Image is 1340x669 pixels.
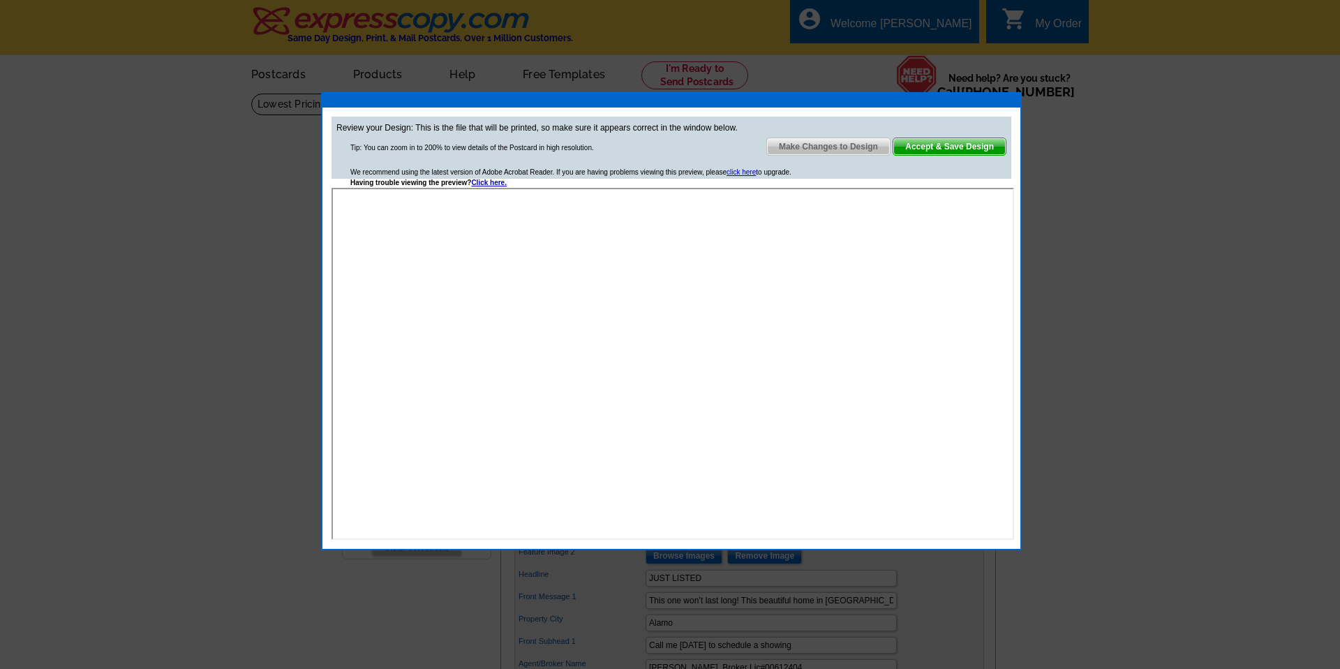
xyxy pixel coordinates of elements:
div: We recommend using the latest version of Adobe Acrobat Reader. If you are having problems viewing... [350,167,791,188]
a: Click here. [471,179,507,186]
span: Make Changes to Design [767,138,890,155]
div: Tip: You can zoom in to 200% to view details of the Postcard in high resolution. [350,142,594,153]
a: click here [727,168,756,176]
a: Accept & Save Design [893,138,1006,156]
span: Accept & Save Design [893,138,1006,155]
iframe: LiveChat chat widget [1061,344,1340,669]
div: Review your Design: This is the file that will be printed, so make sure it appears correct in the... [332,117,1011,179]
strong: Having trouble viewing the preview? [350,179,507,186]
